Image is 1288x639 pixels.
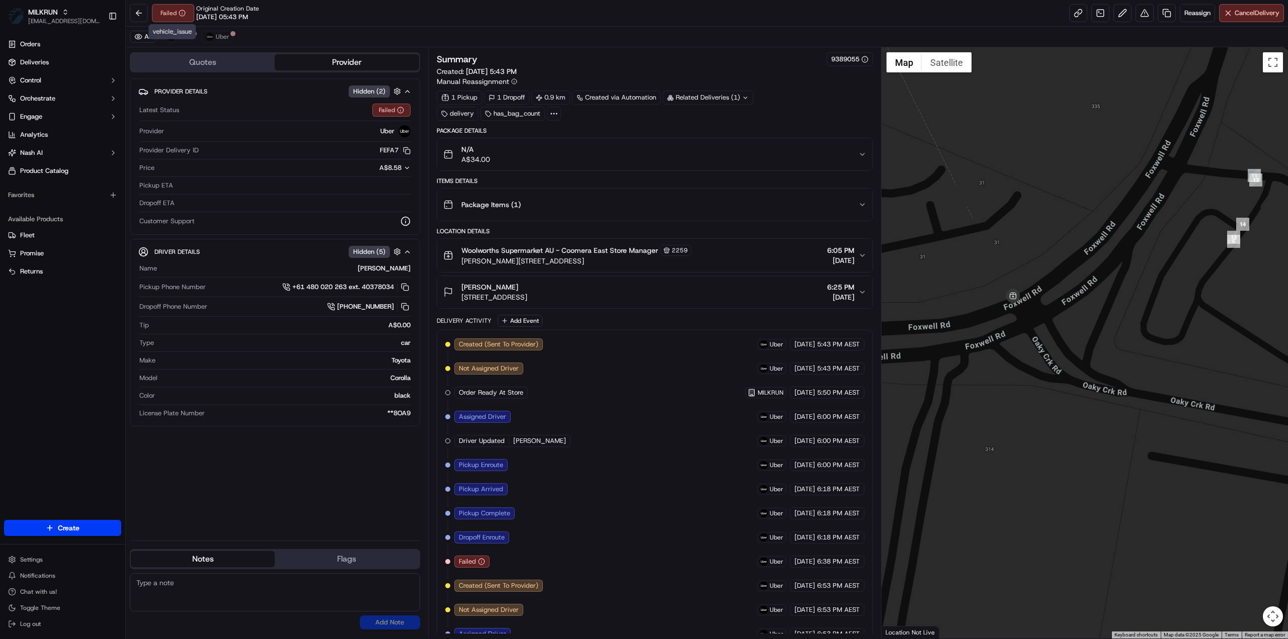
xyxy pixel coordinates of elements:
span: Pickup Phone Number [139,283,206,292]
button: +61 480 020 263 ext. 40378034 [282,282,411,293]
div: Related Deliveries (1) [663,90,753,105]
span: 5:43 PM AEST [817,340,860,349]
a: Terms (opens in new tab) [1225,632,1239,637]
span: [DATE] [794,557,815,566]
div: A$0.00 [153,321,411,330]
span: 6:53 PM AEST [817,605,860,614]
span: [PERSON_NAME] [461,282,518,292]
div: 1 Pickup [437,90,482,105]
div: car [158,338,411,347]
span: Original Creation Date [196,5,259,13]
button: Keyboard shortcuts [1114,631,1158,638]
span: 6:53 PM AEST [817,629,860,638]
button: 9389055 [831,55,868,64]
div: [PERSON_NAME] [161,264,411,273]
span: 5:43 PM AEST [817,364,860,373]
span: [DATE] 05:43 PM [196,13,248,22]
button: Fleet [4,227,121,243]
a: Product Catalog [4,163,121,179]
span: 6:00 PM AEST [817,461,860,470]
a: Deliveries [4,54,121,70]
button: Chat with us! [4,585,121,599]
span: Provider [139,127,164,136]
span: [DATE] [794,436,815,445]
span: Uber [770,509,783,517]
div: has_bag_count [480,107,545,121]
span: License Plate Number [139,409,205,418]
div: Favorites [4,187,121,203]
span: Uber [770,582,783,590]
button: Driver DetailsHidden (5) [138,243,412,260]
span: Pickup Arrived [459,485,503,494]
span: Not Assigned Driver [459,605,519,614]
span: +61 480 020 263 ext. 40378034 [292,283,394,292]
button: Returns [4,263,121,280]
a: [PHONE_NUMBER] [327,301,411,312]
button: Engage [4,109,121,125]
span: [DATE] [794,581,815,590]
span: [PERSON_NAME][STREET_ADDRESS] [461,256,691,266]
button: [EMAIL_ADDRESS][DOMAIN_NAME] [28,17,100,25]
span: 6:18 PM AEST [817,485,860,494]
a: Promise [8,249,117,258]
button: Manual Reassignment [437,76,517,86]
span: Cancel Delivery [1235,9,1279,18]
span: Returns [20,267,43,276]
span: Uber [770,558,783,566]
div: Delivery Activity [437,317,492,325]
button: MILKRUNMILKRUN[EMAIL_ADDRESS][DOMAIN_NAME] [4,4,104,28]
span: Uber [770,413,783,421]
span: Color [139,391,155,400]
button: Map camera controls [1263,606,1283,626]
span: Analytics [20,130,48,139]
button: Show street map [887,52,922,72]
span: Uber [770,485,783,493]
span: Orders [20,40,40,49]
span: Provider Delivery ID [139,146,199,155]
span: Reassign [1184,9,1211,18]
span: 2259 [672,246,688,254]
div: delivery [437,107,478,121]
span: Toggle Theme [20,604,60,612]
span: [DATE] [794,629,815,638]
button: Promise [4,245,121,261]
div: Available Products [4,211,121,227]
img: uber-new-logo.jpeg [760,437,768,445]
button: Provider DetailsHidden (2) [138,83,412,100]
span: Control [20,76,41,85]
span: Log out [20,620,41,628]
span: [DATE] [794,509,815,518]
span: 6:00 PM AEST [817,436,860,445]
img: uber-new-logo.jpeg [760,509,768,517]
span: A$8.58 [379,163,401,172]
span: [DATE] [794,412,815,421]
button: Failed [152,4,194,22]
button: Woolworths Supermarket AU - Coomera East Store Manager2259[PERSON_NAME][STREET_ADDRESS]6:05 PM[DATE] [437,239,872,272]
span: Dropoff Enroute [459,533,505,542]
button: Notifications [4,569,121,583]
span: Driver Details [154,248,200,256]
button: Hidden (2) [349,85,404,98]
button: Uber [201,31,234,43]
span: Uber [770,340,783,348]
div: Failed [372,104,411,117]
span: Price [139,163,154,172]
button: Flags [275,551,419,567]
span: [DATE] [827,292,854,302]
span: [PHONE_NUMBER] [337,302,394,311]
div: Items Details [437,177,873,185]
span: Hidden ( 2 ) [353,87,385,96]
a: Returns [8,267,117,276]
a: Created via Automation [572,90,661,105]
div: 14 [1236,218,1249,231]
div: 12 [1227,231,1240,244]
span: 6:18 PM AEST [817,533,860,542]
span: MILKRUN [758,389,783,397]
img: uber-new-logo.jpeg [760,582,768,590]
span: Nash AI [20,148,43,157]
div: 13 [1249,173,1262,187]
a: Fleet [8,231,117,240]
div: black [159,391,411,400]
